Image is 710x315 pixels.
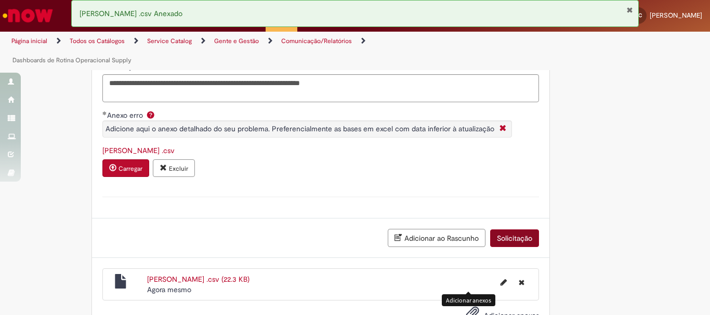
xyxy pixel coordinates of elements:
[107,62,202,71] span: Descrição detalhada do erro
[650,11,702,20] span: [PERSON_NAME]
[1,5,55,26] img: ServiceNow
[147,285,191,294] time: 01/10/2025 11:24:44
[147,37,192,45] a: Service Catalog
[11,37,47,45] a: Página inicial
[626,6,633,14] button: Fechar Notificação
[388,229,485,247] button: Adicionar ao Rascunho
[106,124,494,133] span: Adicione aqui o anexo detalhado do seu problema. Preferencialmente as bases em excel com data inf...
[80,9,182,18] span: [PERSON_NAME] .csv Anexado
[102,159,149,177] button: Carregar anexo de Anexo erro Required
[144,111,157,119] span: Ajuda para Anexo erro
[102,146,175,155] a: Download de Wilson .csv
[70,37,125,45] a: Todos os Catálogos
[490,229,539,247] button: Solicitação
[8,32,466,70] ul: Trilhas de página
[102,111,107,115] span: Obrigatório Preenchido
[169,165,188,173] small: Excluir
[281,37,352,45] a: Comunicação/Relatórios
[12,56,132,64] a: Dashboards de Rotina Operacional Supply
[107,111,145,120] span: Anexo erro
[512,274,531,291] button: Excluir Wilson .csv
[214,37,259,45] a: Gente e Gestão
[147,285,191,294] span: Agora mesmo
[119,165,142,173] small: Carregar
[442,294,495,306] div: Adicionar anexos
[494,274,513,291] button: Editar nome de arquivo Wilson .csv
[102,74,539,102] textarea: Descrição detalhada do erro
[153,159,195,177] button: Excluir anexo Wilson .csv
[147,275,249,284] a: [PERSON_NAME] .csv (22.3 KB)
[497,124,509,134] i: Fechar More information Por question_anexo_erro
